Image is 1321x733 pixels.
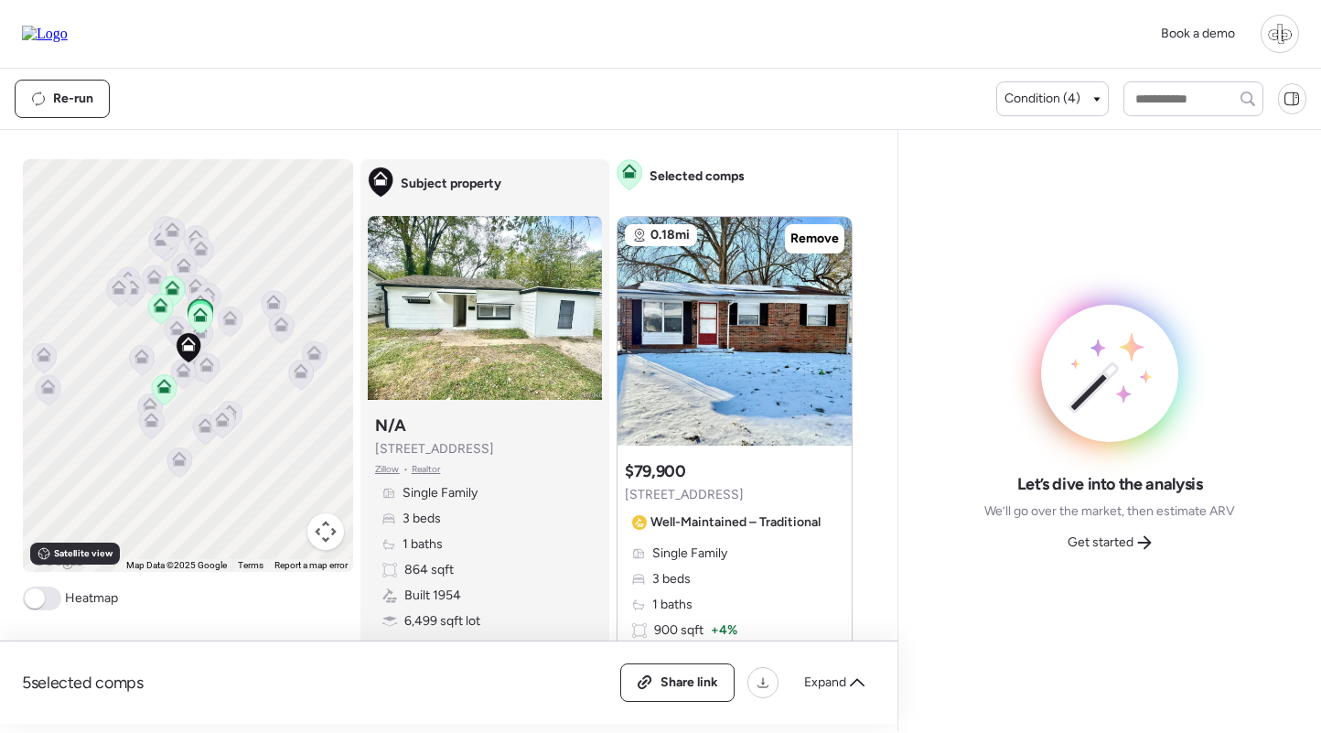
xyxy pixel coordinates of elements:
span: Single Family [403,484,478,502]
span: Let’s dive into the analysis [1017,473,1203,495]
span: Re-run [53,90,93,108]
a: Terms (opens in new tab) [238,560,263,570]
span: Expand [804,674,846,692]
a: Open this area in Google Maps (opens a new window) [27,548,88,572]
span: 3 beds [403,510,441,528]
span: 1 baths [403,535,443,554]
span: Zillow [375,462,400,477]
span: 6,499 sqft lot [404,612,480,631]
span: • [403,462,408,477]
span: Subject property [401,175,501,193]
span: Book a demo [1161,26,1235,41]
img: Google [27,548,88,572]
span: Realtor [412,462,441,477]
span: 5 selected comps [22,672,144,694]
span: Remove [790,230,839,248]
span: Satellite view [54,546,113,561]
button: Map camera controls [307,513,344,550]
h3: N/A [375,415,406,437]
span: Built 1954 [404,587,461,605]
span: Get started [1068,534,1133,552]
span: [STREET_ADDRESS] [375,440,494,458]
a: Report a map error [274,560,348,570]
span: [STREET_ADDRESS] [625,486,744,504]
img: Logo [22,26,68,42]
span: Map Data ©2025 Google [126,560,227,570]
span: 0.18mi [650,226,690,244]
span: 1 baths [652,596,693,614]
span: 900 sqft [654,621,703,640]
h3: $79,900 [625,460,685,482]
span: 864 sqft [404,561,454,579]
span: Share link [660,674,718,692]
span: Single Family [652,544,727,563]
span: We’ll go over the market, then estimate ARV [984,502,1235,521]
span: Heatmap [65,589,118,608]
span: Well-Maintained – Traditional [650,513,821,532]
span: Selected comps [650,167,745,186]
span: 3 beds [652,570,691,588]
span: Garage [404,638,446,656]
span: Condition (4) [1004,90,1080,108]
span: + 4% [711,621,737,640]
